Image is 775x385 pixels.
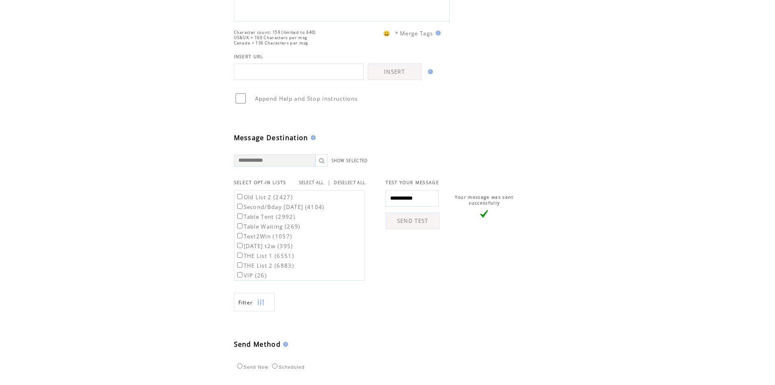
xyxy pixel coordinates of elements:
span: | [327,179,331,186]
input: Scheduled [272,363,277,369]
a: SELECT ALL [299,180,324,185]
span: 😀 [383,30,391,37]
input: Second/Bday [DATE] (4104) [237,204,242,209]
span: Append Help and Stop instructions [255,95,358,102]
label: THE List 2 (6883) [236,262,295,269]
span: Your message was sent successfully [455,194,514,206]
img: help.gif [308,135,316,140]
img: help.gif [281,342,288,347]
img: help.gif [426,69,433,74]
input: Table Waiting (269) [237,223,242,229]
img: help.gif [433,31,441,35]
a: SEND TEST [386,213,439,229]
img: vLarge.png [480,210,488,218]
span: * Merge Tags [395,30,433,37]
input: [DATE] t2w (395) [237,243,242,248]
input: Text2Win (1057) [237,233,242,238]
span: INSERT URL [234,54,264,59]
a: SHOW SELECTED [332,158,368,163]
a: DESELECT ALL [334,180,365,185]
a: INSERT [368,64,421,80]
input: Old List 2 (2427) [237,194,242,199]
a: Filter [234,293,275,311]
span: Canada = 136 Characters per msg [234,40,308,46]
input: Send Now [237,363,242,369]
label: VIP (26) [236,272,267,279]
img: filters.png [257,293,264,312]
input: THE List 1 (6551) [237,253,242,258]
span: Show filters [238,299,253,306]
label: Text2Win (1057) [236,233,293,240]
label: Scheduled [270,365,305,370]
span: TEST YOUR MESSAGE [386,180,439,185]
input: Table Tent (2992) [237,213,242,219]
label: Second/Bday [DATE] (4104) [236,203,325,211]
input: VIP (26) [237,272,242,277]
label: Table Tent (2992) [236,213,296,220]
span: SELECT OPT-IN LISTS [234,180,286,185]
span: Send Method [234,340,281,349]
span: Message Destination [234,133,308,142]
span: US&UK = 160 Characters per msg [234,35,308,40]
span: Character count: 159 (limited to 640) [234,30,316,35]
label: [DATE] t2w (395) [236,242,293,250]
label: THE List 1 (6551) [236,252,295,260]
label: Old List 2 (2427) [236,194,293,201]
label: Send Now [235,365,269,370]
label: Table Waiting (269) [236,223,301,230]
input: THE List 2 (6883) [237,262,242,268]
